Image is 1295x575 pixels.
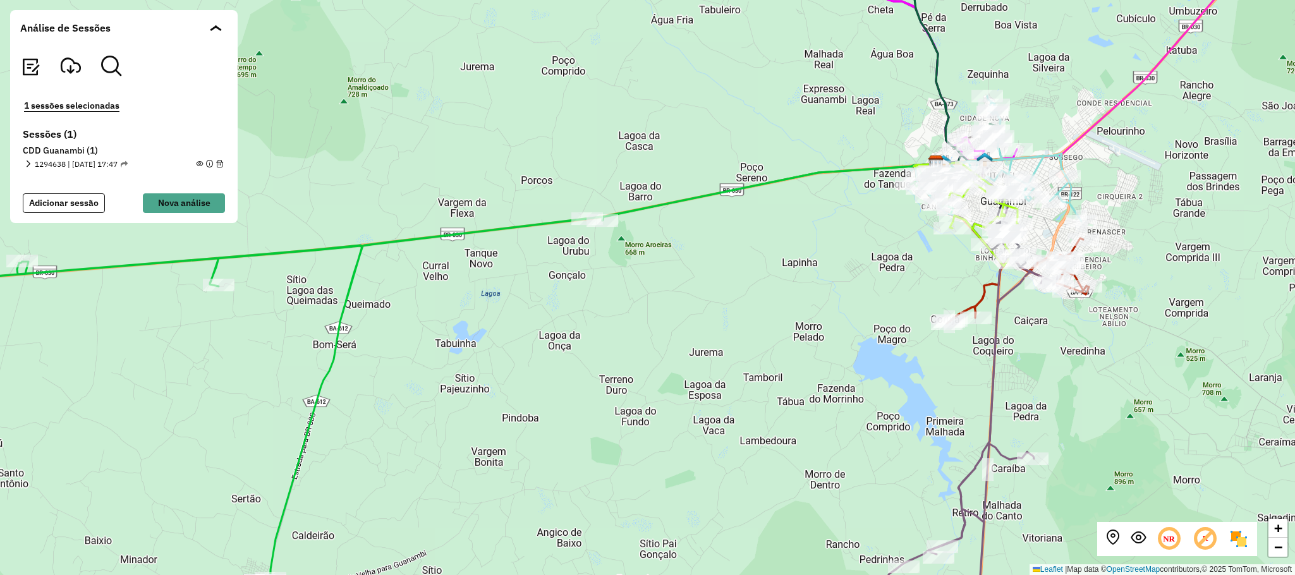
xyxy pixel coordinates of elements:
span: Exibir rótulo [1192,526,1219,552]
button: Centralizar mapa no depósito ou ponto de apoio [1105,530,1121,548]
span: 1294638 | [DATE] 17:47 [35,159,128,170]
a: OpenStreetMap [1107,565,1160,574]
span: − [1274,539,1282,555]
img: Guanambi FAD [935,154,952,171]
span: Análise de Sessões [20,20,111,35]
img: Exibir/Ocultar setores [1229,529,1249,549]
button: Exibir sessão original [1131,530,1146,548]
button: 1 sessões selecionadas [20,99,123,113]
img: CDD Guanambi [928,155,944,171]
a: Zoom in [1268,519,1287,538]
h6: CDD Guanambi (1) [23,145,225,157]
a: Zoom out [1268,538,1287,557]
button: Visualizar relatório de Roteirização Exportadas [20,56,40,78]
button: Visualizar Romaneio Exportadas [61,56,81,78]
a: Leaflet [1033,565,1063,574]
h6: Sessões (1) [23,128,225,140]
span: + [1274,520,1282,536]
span: | [1065,565,1067,574]
img: 400 UDC Full Guanambi [976,152,993,168]
span: Ocultar NR [1156,526,1183,552]
div: Map data © contributors,© 2025 TomTom, Microsoft [1030,564,1295,575]
button: Nova análise [143,193,225,213]
button: Adicionar sessão [23,193,105,213]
